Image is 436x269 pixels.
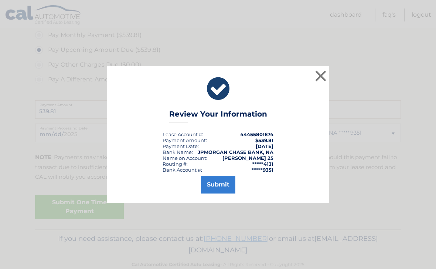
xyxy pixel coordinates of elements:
[163,137,207,143] div: Payment Amount:
[163,143,199,149] div: :
[201,176,235,194] button: Submit
[169,110,267,122] h3: Review Your Information
[313,68,328,83] button: ×
[163,131,203,137] div: Lease Account #:
[222,155,273,161] strong: [PERSON_NAME] 25
[240,131,273,137] strong: 44455801674
[163,143,198,149] span: Payment Date
[163,149,193,155] div: Bank Name:
[163,155,207,161] div: Name on Account:
[198,149,273,155] strong: JPMORGAN CHASE BANK, NA
[255,137,273,143] span: $539.81
[163,161,188,167] div: Routing #:
[256,143,273,149] span: [DATE]
[163,167,202,173] div: Bank Account #:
